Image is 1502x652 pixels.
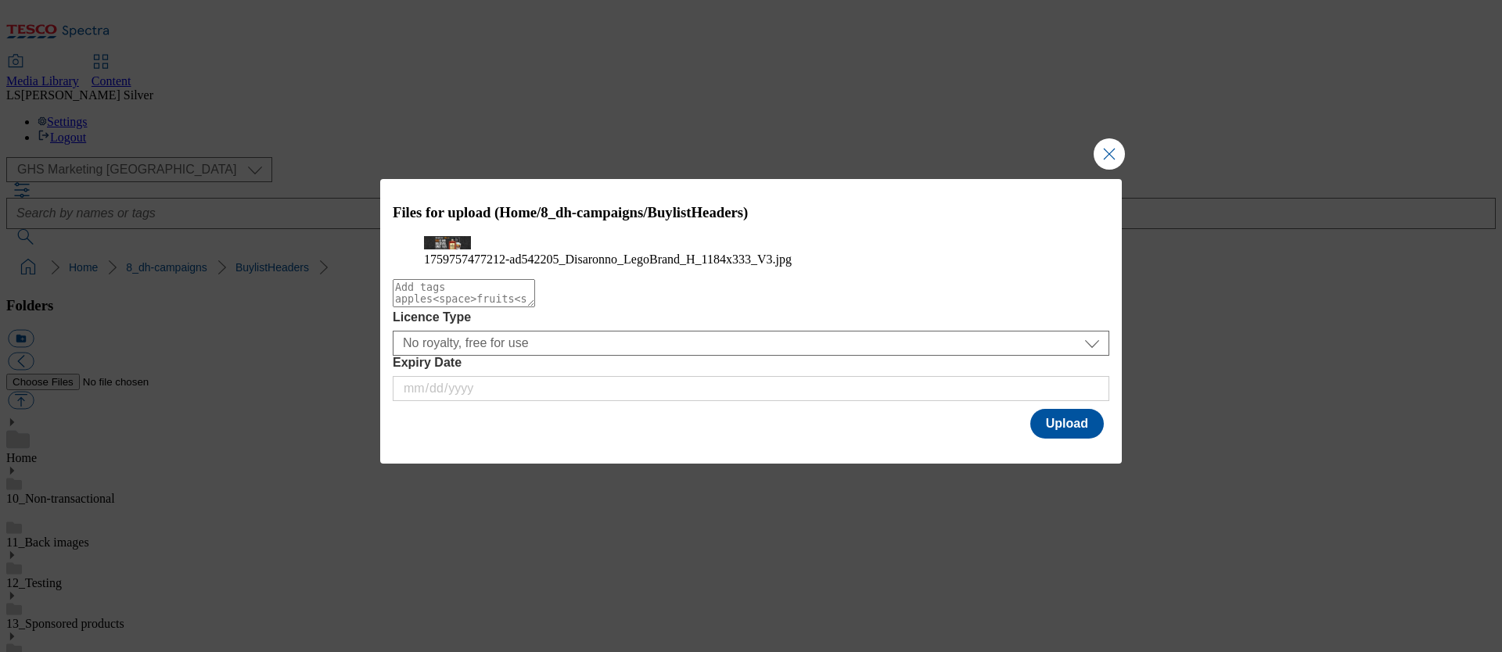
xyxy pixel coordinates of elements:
[393,310,1109,324] label: Licence Type
[424,236,471,249] img: preview
[380,179,1122,464] div: Modal
[393,204,1109,221] h3: Files for upload (Home/8_dh-campaigns/BuylistHeaders)
[1094,138,1125,170] button: Close Modal
[424,253,1078,267] figcaption: 1759757477212-ad542205_Disaronno_LegoBrand_H_1184x333_V3.jpg
[1030,409,1104,439] button: Upload
[393,356,1109,370] label: Expiry Date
